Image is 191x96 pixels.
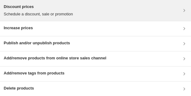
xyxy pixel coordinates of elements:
[4,40,70,46] h3: Publish and/or unpublish products
[4,70,64,76] h3: Add/remove tags from products
[4,85,34,91] h3: Delete products
[4,25,33,31] h3: Increase prices
[4,55,106,61] h3: Add/remove products from online store sales channel
[4,11,73,17] p: Schedule a discount, sale or promotion
[4,4,73,10] h3: Discount prices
